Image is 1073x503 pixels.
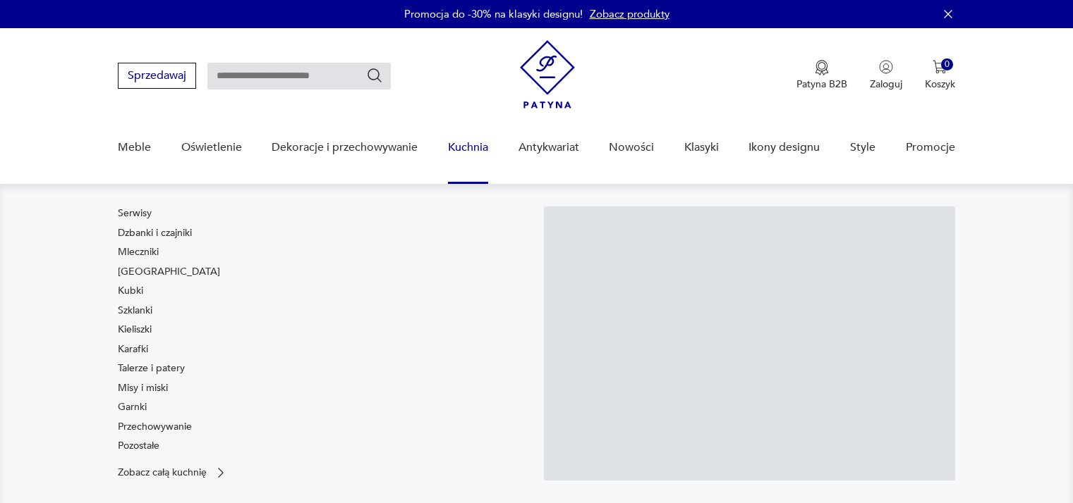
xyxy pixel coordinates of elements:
[118,63,196,89] button: Sprzedawaj
[796,77,847,91] p: Patyna B2B
[870,60,902,91] button: Zaloguj
[118,381,168,395] a: Misy i miski
[118,323,152,337] a: Kieliszki
[906,120,955,175] a: Promocje
[118,466,228,480] a: Zobacz całą kuchnię
[448,120,488,175] a: Kuchnia
[933,60,947,74] img: Ikona koszyka
[748,120,820,175] a: Ikony designu
[118,342,148,356] a: Karafki
[118,120,151,175] a: Meble
[366,67,383,84] button: Szukaj
[850,120,875,175] a: Style
[925,60,955,91] button: 0Koszyk
[815,60,829,75] img: Ikona medalu
[118,400,147,414] a: Garnki
[609,120,654,175] a: Nowości
[925,77,955,91] p: Koszyk
[118,245,159,259] a: Mleczniki
[879,60,893,74] img: Ikonka użytkownika
[404,7,583,21] p: Promocja do -30% na klasyki designu!
[941,58,953,70] div: 0
[118,226,192,240] a: Dzbanki i czajniki
[684,120,719,175] a: Klasyki
[118,206,152,221] a: Serwisy
[796,60,847,91] button: Patyna B2B
[118,265,220,279] a: [GEOGRAPHIC_DATA]
[118,439,159,453] a: Pozostałe
[796,60,847,91] a: Ikona medaluPatyna B2B
[118,420,192,434] a: Przechowywanie
[118,72,196,82] a: Sprzedawaj
[520,40,575,108] img: Patyna - sklep z meblami i dekoracjami vintage
[118,284,143,298] a: Kubki
[118,468,207,477] p: Zobacz całą kuchnię
[870,77,902,91] p: Zaloguj
[272,120,418,175] a: Dekoracje i przechowywanie
[118,304,152,318] a: Szklanki
[181,120,242,175] a: Oświetlenie
[590,7,669,21] a: Zobacz produkty
[118,361,185,375] a: Talerze i patery
[519,120,579,175] a: Antykwariat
